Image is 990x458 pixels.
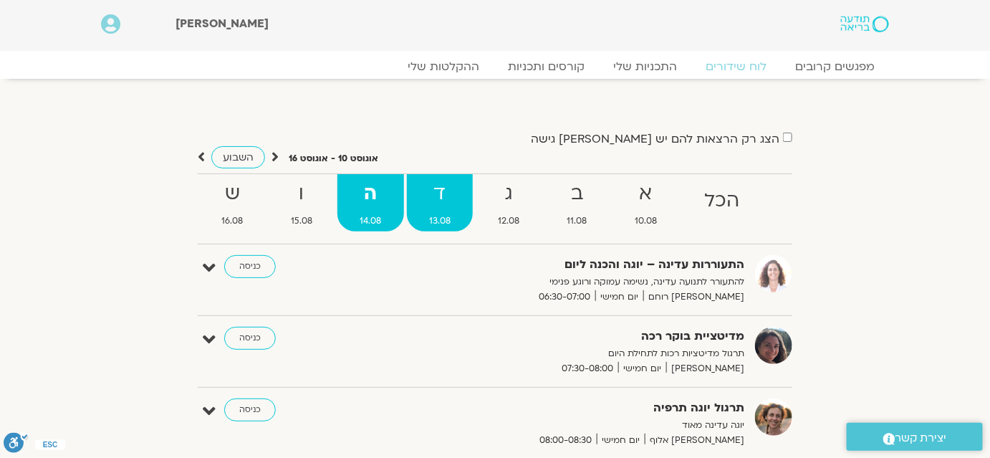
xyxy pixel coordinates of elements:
[645,433,744,448] span: [PERSON_NAME] אלוף
[407,174,474,232] a: ד13.08
[101,59,889,74] nav: Menu
[176,16,269,32] span: [PERSON_NAME]
[476,214,542,229] span: 12.08
[393,59,494,74] a: ההקלטות שלי
[476,178,542,210] strong: ג
[223,151,254,164] span: השבוע
[337,214,404,229] span: 14.08
[895,429,947,448] span: יצירת קשר
[612,174,680,232] a: א10.08
[557,361,618,376] span: 07:30-08:00
[545,178,610,210] strong: ב
[199,174,266,232] a: ש16.08
[199,214,266,229] span: 16.08
[393,255,744,275] strong: התעוררות עדינה – יוגה והכנה ליום
[211,146,265,168] a: השבוע
[683,174,763,232] a: הכל
[393,418,744,433] p: יוגה עדינה מאוד
[545,174,610,232] a: ב11.08
[595,290,643,305] span: יום חמישי
[337,178,404,210] strong: ה
[597,433,645,448] span: יום חמישי
[612,178,680,210] strong: א
[666,361,744,376] span: [PERSON_NAME]
[224,327,276,350] a: כניסה
[781,59,889,74] a: מפגשים קרובים
[494,59,599,74] a: קורסים ותכניות
[476,174,542,232] a: ג12.08
[531,133,779,145] label: הצג רק הרצאות להם יש [PERSON_NAME] גישה
[545,214,610,229] span: 11.08
[289,151,378,166] p: אוגוסט 10 - אוגוסט 16
[337,174,404,232] a: ה14.08
[269,174,335,232] a: ו15.08
[612,214,680,229] span: 10.08
[407,178,474,210] strong: ד
[224,399,276,421] a: כניסה
[691,59,781,74] a: לוח שידורים
[269,214,335,229] span: 15.08
[683,185,763,217] strong: הכל
[393,327,744,346] strong: מדיטציית בוקר רכה
[618,361,666,376] span: יום חמישי
[534,290,595,305] span: 06:30-07:00
[269,178,335,210] strong: ו
[199,178,266,210] strong: ש
[407,214,474,229] span: 13.08
[393,399,744,418] strong: תרגול יוגה תרפיה
[393,346,744,361] p: תרגול מדיטציות רכות לתחילת היום
[224,255,276,278] a: כניסה
[599,59,691,74] a: התכניות שלי
[534,433,597,448] span: 08:00-08:30
[643,290,744,305] span: [PERSON_NAME] רוחם
[847,423,983,451] a: יצירת קשר
[393,275,744,290] p: להתעורר לתנועה עדינה, נשימה עמוקה ורוגע פנימי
